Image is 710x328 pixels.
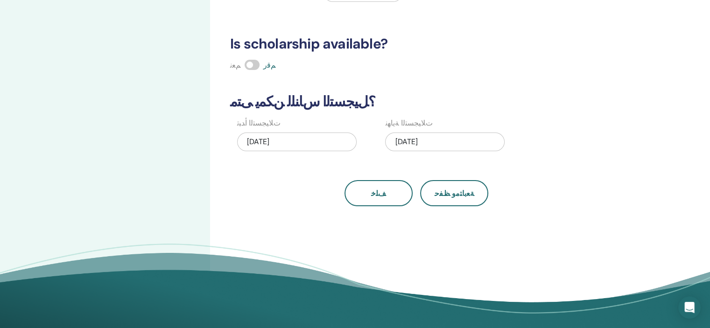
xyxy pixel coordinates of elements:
[420,180,488,206] button: ﺔﻌﺑﺎﺘﻣﻭ ﻆﻔﺣ
[230,60,241,70] span: ﻢﻌﻧ
[385,133,505,151] div: [DATE]
[225,35,608,52] h3: Is scholarship available?
[237,118,281,129] label: ﺕﻼ﻿ﻴﺠﺴﺘﻟﺍ ﺃﺪﺒﺗ
[385,118,432,129] label: ﺕﻼ﻿ﻴﺠﺴﺘﻟﺍ ﺔﻳﺎﻬﻧ
[237,133,357,151] div: [DATE]
[225,93,608,110] h3: ؟ﻞﻴﺠﺴﺘﻟﺍ ﺱﺎﻨﻠﻟ ﻦﻜﻤﻳ ﻰﺘﻣ
[678,296,701,319] div: Open Intercom Messenger
[435,188,474,198] span: ﺔﻌﺑﺎﺘﻣﻭ ﻆﻔﺣ
[371,188,386,198] span: ﻒﻠﺧ
[263,60,276,70] span: ﻢﻗﺭ
[344,180,413,206] button: ﻒﻠﺧ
